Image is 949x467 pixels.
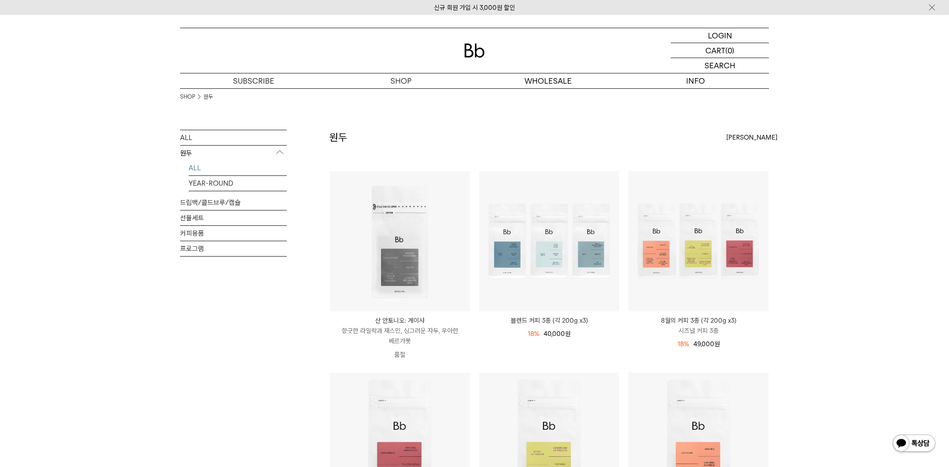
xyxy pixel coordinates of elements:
img: 로고 [464,44,485,58]
span: 40,000 [544,330,571,338]
p: SEARCH [704,58,735,73]
img: 카카오톡 채널 1:1 채팅 버튼 [892,434,936,454]
a: 산 안토니오: 게이샤 향긋한 라일락과 재스민, 싱그러운 자두, 우아한 베르가못 [330,315,470,346]
img: 8월의 커피 3종 (각 200g x3) [629,171,769,311]
span: 49,000 [693,340,720,348]
a: SHOP [327,73,474,88]
a: CART (0) [671,43,769,58]
a: YEAR-ROUND [189,176,287,191]
p: INFO [622,73,769,88]
a: 커피용품 [180,226,287,241]
p: 원두 [180,146,287,161]
p: 향긋한 라일락과 재스민, 싱그러운 자두, 우아한 베르가못 [330,326,470,346]
div: 18% [528,329,539,339]
p: 산 안토니오: 게이샤 [330,315,470,326]
span: 원 [565,330,571,338]
p: (0) [725,43,734,58]
a: 8월의 커피 3종 (각 200g x3) 시즈널 커피 3종 [629,315,769,336]
a: SHOP [180,93,195,101]
img: 블렌드 커피 3종 (각 200g x3) [479,171,619,311]
span: 원 [714,340,720,348]
a: LOGIN [671,28,769,43]
a: 신규 회원 가입 시 3,000원 할인 [434,4,515,12]
div: 18% [678,339,689,349]
img: 산 안토니오: 게이샤 [330,171,470,311]
p: 시즈널 커피 3종 [629,326,769,336]
a: ALL [189,161,287,175]
p: 8월의 커피 3종 (각 200g x3) [629,315,769,326]
p: 품절 [330,346,470,363]
a: SUBSCRIBE [180,73,327,88]
p: WHOLESALE [474,73,622,88]
a: SEASONAL [189,191,287,206]
p: CART [705,43,725,58]
a: 블렌드 커피 3종 (각 200g x3) [479,315,619,326]
span: [PERSON_NAME] [726,132,777,143]
h2: 원두 [329,130,347,145]
a: ALL [180,130,287,145]
a: 선물세트 [180,210,287,225]
a: 원두 [204,93,213,101]
p: LOGIN [708,28,732,43]
a: 프로그램 [180,241,287,256]
a: 드립백/콜드브루/캡슐 [180,195,287,210]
